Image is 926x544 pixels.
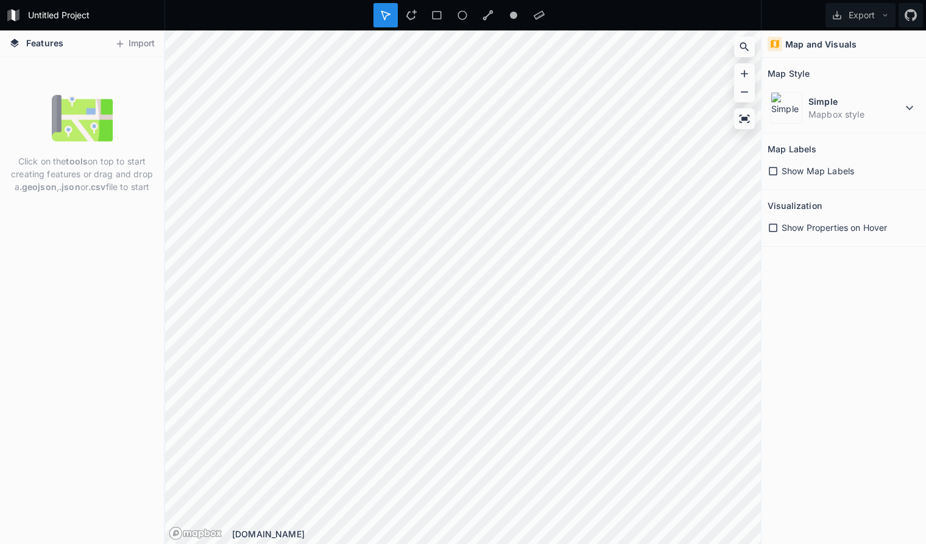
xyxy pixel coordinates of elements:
[808,95,902,108] dt: Simple
[59,182,80,192] strong: .json
[52,88,113,149] img: empty
[782,221,887,234] span: Show Properties on Hover
[785,38,857,51] h4: Map and Visuals
[26,37,63,49] span: Features
[232,528,761,540] div: [DOMAIN_NAME]
[169,526,222,540] a: Mapbox logo
[768,196,822,215] h2: Visualization
[108,34,161,54] button: Import
[9,155,155,193] p: Click on the on top to start creating features or drag and drop a , or file to start
[782,164,854,177] span: Show Map Labels
[88,182,106,192] strong: .csv
[771,92,802,124] img: Simple
[19,182,57,192] strong: .geojson
[768,140,816,158] h2: Map Labels
[825,3,896,27] button: Export
[808,108,902,121] dd: Mapbox style
[768,64,810,83] h2: Map Style
[66,156,88,166] strong: tools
